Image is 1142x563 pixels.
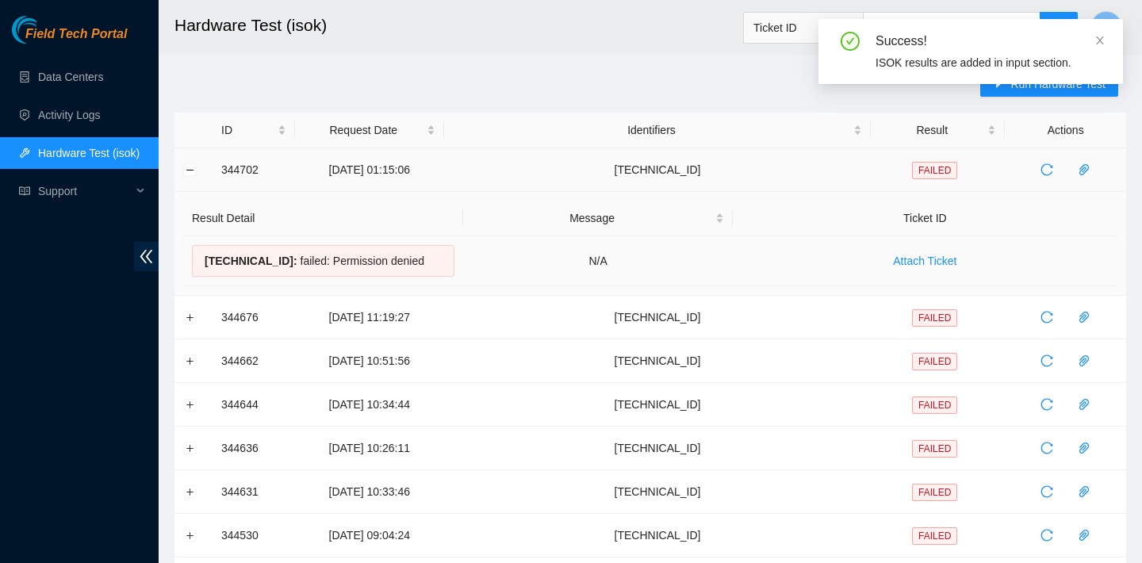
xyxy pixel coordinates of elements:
td: [DATE] 10:51:56 [295,339,444,383]
td: [DATE] 01:15:06 [295,148,444,192]
button: Expand row [184,529,197,542]
div: ISOK results are added in input section. [876,54,1104,71]
span: paper-clip [1072,398,1096,411]
span: paper-clip [1072,485,1096,498]
button: Expand row [184,442,197,454]
span: FAILED [912,527,957,545]
input: Enter text here... [863,12,1040,44]
span: Ticket ID [753,16,853,40]
button: paper-clip [1071,435,1097,461]
span: paper-clip [1072,311,1096,324]
button: paper-clip [1071,157,1097,182]
td: 344644 [213,383,295,427]
button: reload [1034,523,1060,548]
button: reload [1034,348,1060,373]
td: [TECHNICAL_ID] [444,148,871,192]
td: N/A [463,236,732,286]
button: Expand row [184,354,197,367]
td: [DATE] 10:26:11 [295,427,444,470]
span: read [19,186,30,197]
span: close [1094,35,1106,46]
td: [TECHNICAL_ID] [444,514,871,557]
button: reload [1034,479,1060,504]
span: double-left [134,242,159,271]
td: [DATE] 10:34:44 [295,383,444,427]
button: paper-clip [1071,304,1097,330]
td: [TECHNICAL_ID] [444,383,871,427]
th: Result Detail [183,201,463,236]
span: reload [1035,311,1059,324]
th: Ticket ID [733,201,1117,236]
td: [DATE] 11:19:27 [295,296,444,339]
td: 344631 [213,470,295,514]
span: reload [1035,354,1059,367]
td: 344530 [213,514,295,557]
a: Activity Logs [38,109,101,121]
div: Success! [876,32,1104,51]
button: paper-clip [1071,523,1097,548]
a: Hardware Test (isok) [38,147,140,159]
button: reload [1034,435,1060,461]
span: FAILED [912,440,957,458]
td: [TECHNICAL_ID] [444,470,871,514]
button: C [1090,11,1122,43]
td: 344702 [213,148,295,192]
div: failed: Permission denied [192,245,454,277]
span: FAILED [912,353,957,370]
span: reload [1035,163,1059,176]
button: paper-clip [1071,392,1097,417]
td: [DATE] 10:33:46 [295,470,444,514]
button: paper-clip [1071,348,1097,373]
span: reload [1035,485,1059,498]
button: reload [1034,304,1060,330]
a: Akamai TechnologiesField Tech Portal [12,29,127,49]
span: paper-clip [1072,163,1096,176]
span: paper-clip [1072,529,1096,542]
span: FAILED [912,396,957,414]
button: Collapse row [184,163,197,176]
span: check-circle [841,32,860,51]
button: search [1040,12,1078,44]
td: [TECHNICAL_ID] [444,339,871,383]
td: 344636 [213,427,295,470]
button: Expand row [184,485,197,498]
span: reload [1035,398,1059,411]
td: [DATE] 09:04:24 [295,514,444,557]
span: C [1102,17,1111,37]
span: [TECHNICAL_ID] : [205,255,297,267]
td: 344662 [213,339,295,383]
span: Field Tech Portal [25,27,127,42]
span: paper-clip [1072,354,1096,367]
button: reload [1034,392,1060,417]
span: FAILED [912,162,957,179]
button: Expand row [184,311,197,324]
button: paper-clip [1071,479,1097,504]
span: FAILED [912,309,957,327]
a: Data Centers [38,71,103,83]
span: FAILED [912,484,957,501]
span: Support [38,175,132,207]
span: reload [1035,442,1059,454]
img: Akamai Technologies [12,16,80,44]
td: 344676 [213,296,295,339]
button: Expand row [184,398,197,411]
th: Actions [1005,113,1126,148]
span: reload [1035,529,1059,542]
span: paper-clip [1072,442,1096,454]
button: reload [1034,157,1060,182]
td: [TECHNICAL_ID] [444,296,871,339]
button: Attach Ticket [880,248,969,274]
td: [TECHNICAL_ID] [444,427,871,470]
span: Attach Ticket [893,252,956,270]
